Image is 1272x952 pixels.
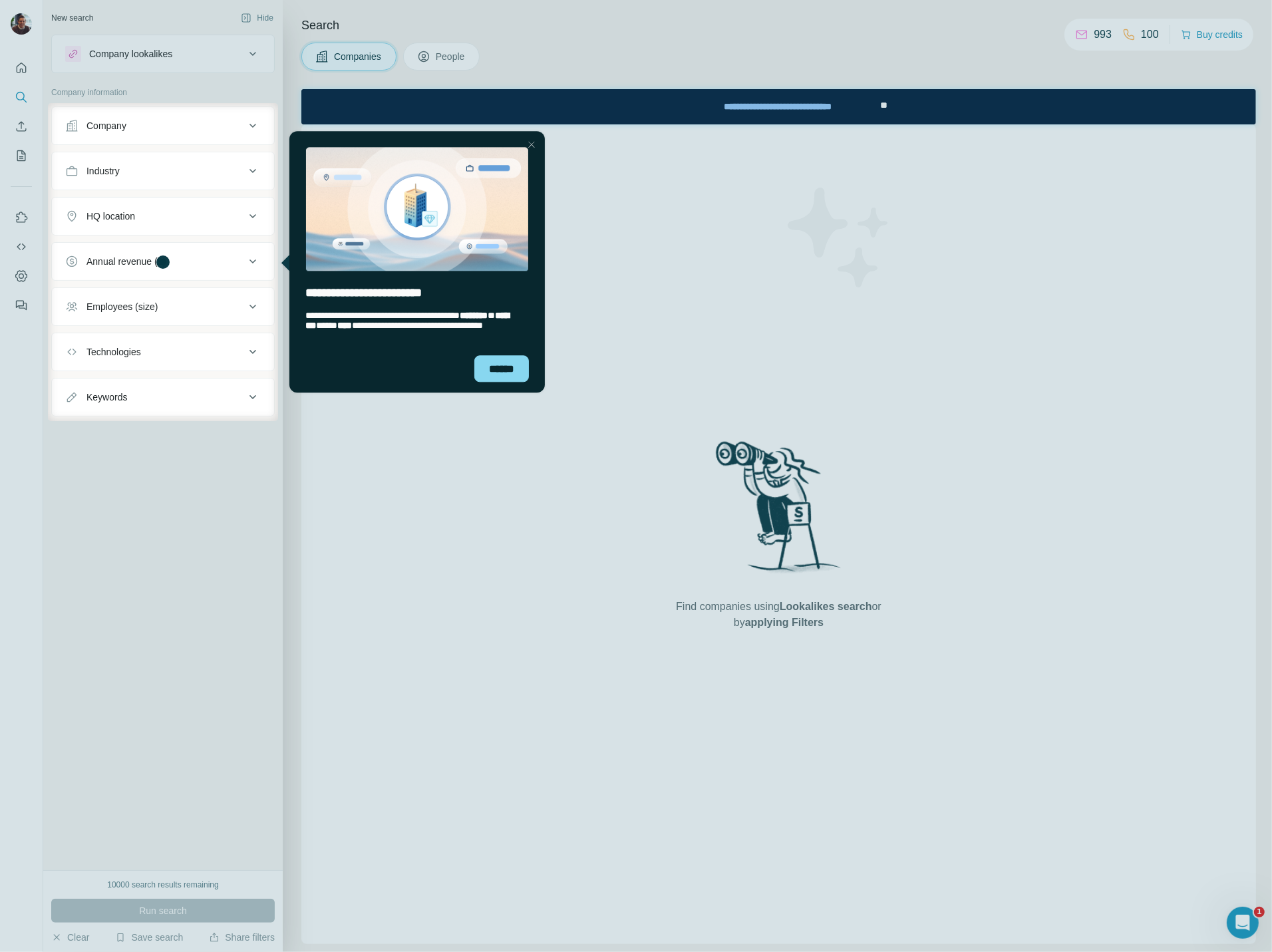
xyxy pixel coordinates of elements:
div: Company [86,119,126,132]
button: HQ location [52,200,274,232]
div: Industry [86,164,120,178]
button: Company [52,110,274,142]
div: HQ location [86,210,135,223]
div: Annual revenue ($) [86,255,166,268]
iframe: Tooltip [278,128,548,395]
div: Watch our October Product update [385,3,567,32]
button: Keywords [52,381,274,413]
button: Annual revenue ($) [52,245,274,277]
button: Employees (size) [52,291,274,323]
div: Keywords [86,391,127,404]
div: Technologies [86,345,141,359]
div: Employees (size) [86,300,158,313]
button: Technologies [52,336,274,368]
button: Industry [52,155,274,187]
